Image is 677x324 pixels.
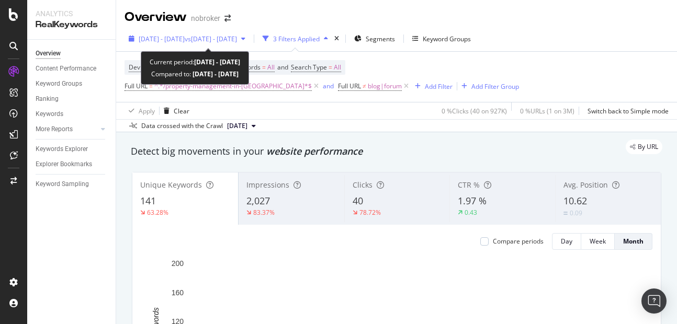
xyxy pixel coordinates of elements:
[458,194,487,207] span: 1.97 %
[359,208,381,217] div: 78.72%
[246,194,270,207] span: 2,027
[185,34,237,43] span: vs [DATE] - [DATE]
[350,30,399,47] button: Segments
[520,107,574,115] div: 0 % URLs ( 1 on 3M )
[125,102,155,119] button: Apply
[323,82,334,90] div: and
[129,63,149,72] span: Device
[191,13,220,24] div: nobroker
[36,48,108,59] a: Overview
[626,140,662,154] div: legacy label
[194,57,240,66] b: [DATE] - [DATE]
[253,208,275,217] div: 83.37%
[353,180,373,190] span: Clicks
[36,159,108,170] a: Explorer Bookmarks
[140,180,202,190] span: Unique Keywords
[493,237,544,246] div: Compare periods
[227,121,247,131] span: 2025 Aug. 4th
[125,8,187,26] div: Overview
[172,288,184,297] text: 160
[36,19,107,31] div: RealKeywords
[267,60,275,75] span: All
[36,78,82,89] div: Keyword Groups
[125,30,250,47] button: [DATE] - [DATE]vs[DATE] - [DATE]
[615,233,652,250] button: Month
[641,288,667,314] div: Open Intercom Messenger
[323,81,334,91] button: and
[329,63,332,72] span: =
[36,124,73,135] div: More Reports
[363,82,366,90] span: ≠
[139,107,155,115] div: Apply
[36,8,107,19] div: Analytics
[224,15,231,22] div: arrow-right-arrow-left
[223,120,260,132] button: [DATE]
[172,259,184,268] text: 200
[581,233,615,250] button: Week
[366,34,395,43] span: Segments
[552,233,581,250] button: Day
[411,80,453,92] button: Add Filter
[408,30,475,47] button: Keyword Groups
[140,194,156,207] span: 141
[36,94,59,105] div: Ranking
[160,102,189,119] button: Clear
[457,80,519,92] button: Add Filter Group
[425,82,453,91] div: Add Filter
[561,237,572,246] div: Day
[125,82,148,90] span: Full URL
[36,48,61,59] div: Overview
[332,33,341,44] div: times
[149,82,153,90] span: =
[150,56,240,68] div: Current period:
[36,63,108,74] a: Content Performance
[154,79,312,94] span: ^.*/property-management-in-[GEOGRAPHIC_DATA]*$
[471,82,519,91] div: Add Filter Group
[291,63,327,72] span: Search Type
[563,212,568,215] img: Equal
[36,144,108,155] a: Keywords Explorer
[638,144,658,150] span: By URL
[36,63,96,74] div: Content Performance
[191,70,239,78] b: [DATE] - [DATE]
[174,107,189,115] div: Clear
[590,237,606,246] div: Week
[583,102,669,119] button: Switch back to Simple mode
[147,208,168,217] div: 63.28%
[353,194,363,207] span: 40
[36,124,98,135] a: More Reports
[338,82,361,90] span: Full URL
[36,109,63,120] div: Keywords
[151,68,239,80] div: Compared to:
[36,109,108,120] a: Keywords
[465,208,477,217] div: 0.43
[36,144,88,155] div: Keywords Explorer
[588,107,669,115] div: Switch back to Simple mode
[442,107,507,115] div: 0 % Clicks ( 40 on 927K )
[563,180,608,190] span: Avg. Position
[262,63,266,72] span: =
[277,63,288,72] span: and
[36,94,108,105] a: Ranking
[423,34,471,43] div: Keyword Groups
[36,179,108,190] a: Keyword Sampling
[368,79,402,94] span: blog|forum
[273,34,320,43] div: 3 Filters Applied
[246,180,289,190] span: Impressions
[36,159,92,170] div: Explorer Bookmarks
[334,60,341,75] span: All
[258,30,332,47] button: 3 Filters Applied
[570,209,582,217] div: 0.09
[563,194,587,207] span: 10.62
[36,179,89,190] div: Keyword Sampling
[458,180,480,190] span: CTR %
[139,34,185,43] span: [DATE] - [DATE]
[36,78,108,89] a: Keyword Groups
[623,237,644,246] div: Month
[141,121,223,131] div: Data crossed with the Crawl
